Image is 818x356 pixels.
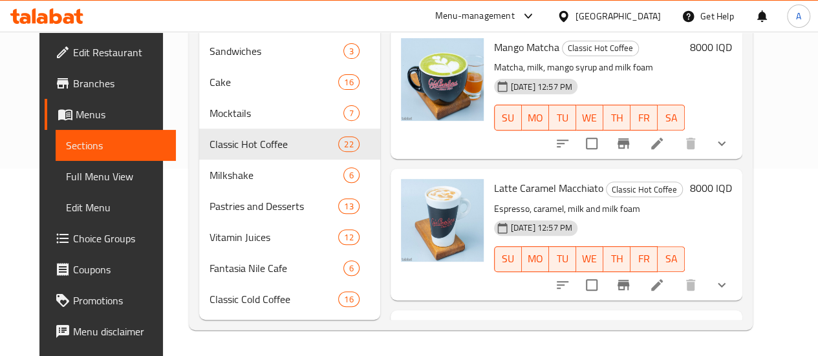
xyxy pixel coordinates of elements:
span: 3 [344,45,359,58]
span: TU [554,109,571,127]
span: Cake [210,74,339,90]
a: Edit Restaurant [45,37,176,68]
div: items [338,291,359,307]
div: Sandwiches3 [199,36,380,67]
span: FR [636,249,652,268]
a: Edit Menu [56,192,176,223]
button: show more [706,128,737,159]
span: Mango Matcha [494,37,559,57]
span: 7 [344,107,359,120]
div: Pastries and Desserts13 [199,191,380,222]
span: WE [581,249,598,268]
span: Aura Magic [494,320,543,339]
button: TU [549,246,576,272]
span: 16 [339,293,358,306]
span: 16 [339,76,358,89]
div: items [338,136,359,152]
a: Menu disclaimer [45,316,176,347]
span: Branches [73,76,166,91]
span: SA [663,109,680,127]
button: show more [706,269,737,300]
span: TU [554,249,571,268]
h6: 8000 IQD [690,179,732,197]
div: items [338,74,359,90]
a: Branches [45,68,176,99]
button: FR [630,105,658,131]
span: 13 [339,200,358,213]
span: Sandwiches [210,43,343,59]
span: Sections [66,138,166,153]
span: [DATE] 12:57 PM [506,222,577,234]
span: WE [581,109,598,127]
div: Classic Cold Coffee16 [199,284,380,315]
a: Promotions [45,285,176,316]
button: SA [658,105,685,131]
a: Edit menu item [649,277,665,293]
a: Sections [56,130,176,161]
div: Classic Hot Coffee22 [199,129,380,160]
button: delete [675,269,706,300]
span: Promotions [73,293,166,308]
span: [DATE] 12:57 PM [506,81,577,93]
a: Coupons [45,254,176,285]
button: WE [576,105,603,131]
button: sort-choices [547,128,578,159]
span: SU [500,249,517,268]
p: Matcha, milk, mango syrup and milk foam [494,59,685,76]
h6: 8000 IQD [690,38,732,56]
img: Mango Matcha [401,38,484,121]
span: Choice Groups [73,231,166,246]
img: Latte Caramel Macchiato [401,179,484,262]
a: Choice Groups [45,223,176,254]
button: TU [549,105,576,131]
div: Milkshake6 [199,160,380,191]
span: Select to update [578,271,605,298]
a: Full Menu View [56,161,176,192]
span: Full Menu View [66,169,166,184]
div: items [343,43,360,59]
div: items [343,167,360,183]
button: FR [630,246,658,272]
span: Classic Hot Coffee [607,182,682,197]
div: Fantasia Nile Cafe6 [199,253,380,284]
button: TH [603,105,630,131]
div: Vitamin Juices12 [199,222,380,253]
div: Classic Hot Coffee [562,41,639,56]
span: Milkshake [210,167,343,183]
p: Espresso, caramel, milk and milk foam [494,201,685,217]
button: MO [522,246,549,272]
span: Menu disclaimer [73,324,166,339]
span: 12 [339,231,358,244]
span: Vitamin Juices [210,229,339,245]
span: 22 [339,138,358,151]
div: items [343,105,360,121]
a: Menus [45,99,176,130]
span: A [796,9,801,23]
span: Edit Restaurant [73,45,166,60]
span: Classic Hot Coffee [210,136,339,152]
button: sort-choices [547,269,578,300]
span: Menus [76,107,166,122]
div: [GEOGRAPHIC_DATA] [576,9,661,23]
span: SA [663,249,680,268]
span: 6 [344,262,359,275]
button: TH [603,246,630,272]
span: Classic Cold Coffee [210,291,339,307]
button: MO [522,105,549,131]
span: MO [527,249,544,268]
span: Mocktails [210,105,343,121]
div: Menu-management [435,8,515,24]
span: TH [608,109,625,127]
button: Branch-specific-item [608,128,639,159]
div: Mocktails7 [199,98,380,129]
button: delete [675,128,706,159]
span: Latte Caramel Macchiato [494,178,603,198]
span: Coupons [73,262,166,277]
span: 6 [344,169,359,182]
button: WE [576,246,603,272]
